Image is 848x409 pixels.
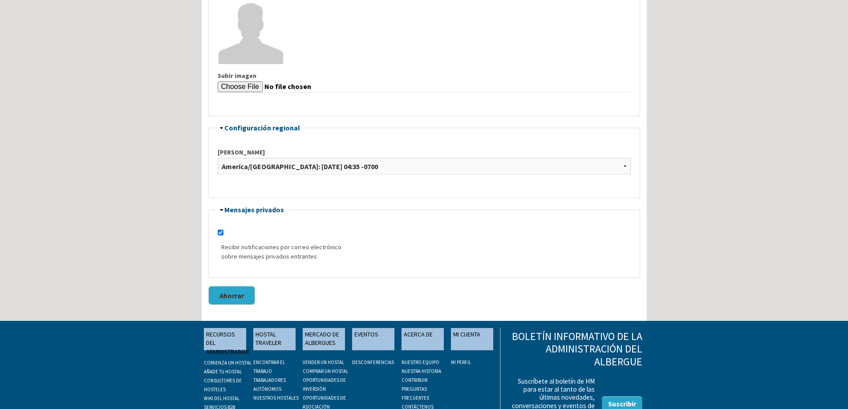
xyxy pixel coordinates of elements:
[224,123,300,132] a: Configuración regional
[204,395,239,401] a: WIKI DEL HOSTAL
[219,291,244,300] font: Ahorrar
[402,368,441,374] a: NUESTRA HISTORIA
[204,377,242,393] a: CONSULTORES DE HOSTELES
[402,328,444,350] a: ACERCA DE
[402,386,429,401] a: Preguntas frecuentes
[218,25,284,34] a: Ver perfil de usuario.
[305,330,339,347] font: MERCADO DE ALBERGUES
[453,330,480,338] font: MI CUENTA
[253,395,299,401] a: NUESTROS HOSTALES
[402,359,439,365] a: NUESTRO EQUIPO
[204,360,252,366] a: COMIENZA UN HOSTAL
[253,359,285,374] a: ENCONTRAR EL TRABAJO
[354,330,378,338] font: EVENTOS
[253,328,296,350] a: HOSTAL TRAVELER
[256,330,281,347] font: HOSTAL TRAVELER
[608,399,636,408] font: Suscribir
[208,286,255,305] button: Ahorrar
[204,328,246,350] a: RECURSOS DEL ADMINISTRADOR
[512,329,642,369] font: Boletín informativo de la administración del albergue
[206,330,249,356] font: RECURSOS DEL ADMINISTRADOR
[221,243,341,260] font: Recibir notificaciones por correo electrónico sobre mensajes privados entrantes
[404,330,433,338] font: ACERCA DE
[402,377,427,383] a: CONTRIBUIR
[218,72,256,80] font: Subir imagen
[218,148,265,156] font: [PERSON_NAME]
[303,377,346,392] a: OPORTUNIDADES DE INVERSIÓN
[253,377,286,392] a: TRABAJADORES AUTÓNOMOS
[451,328,493,350] a: MI CUENTA
[352,328,394,350] a: EVENTOS
[352,359,394,365] a: DESCONFERENCIAS
[303,328,345,350] a: MERCADO DE ALBERGUES
[224,205,284,214] a: Mensajes privados
[204,369,242,375] a: AÑADE TU HOSTAL
[451,359,471,365] a: Mi perfil
[303,359,344,365] a: VENDER UN HOSTAL
[303,368,348,374] a: COMPRAR UN HOSTAL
